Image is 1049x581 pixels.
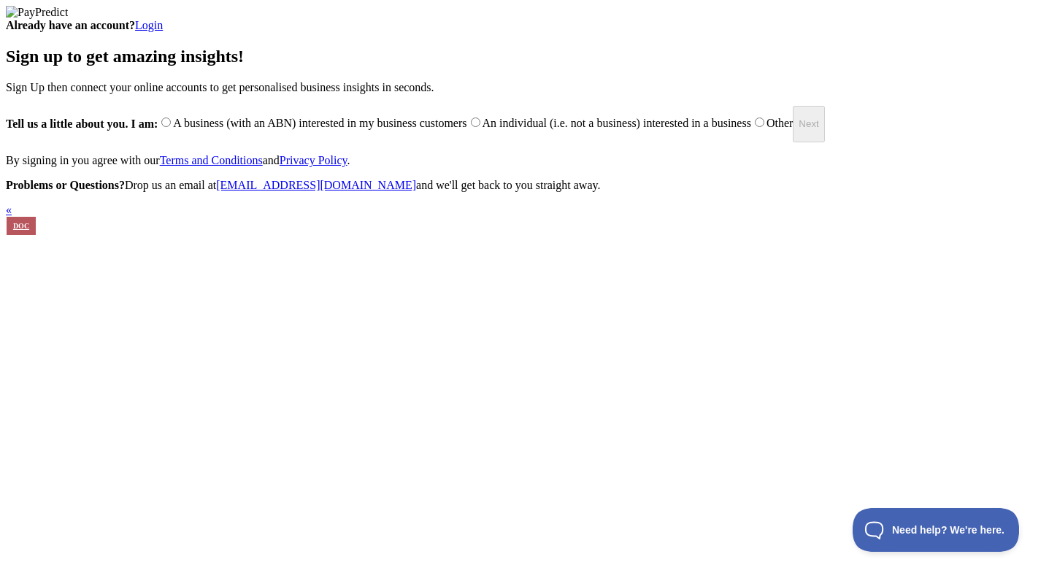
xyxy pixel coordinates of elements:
strong: Tell us a little about you. I am: [6,117,158,129]
a: Terms and Conditions [160,154,263,166]
label: An individual (i.e. not a business) interested in a business [467,117,751,129]
input: Other [755,118,764,127]
label: A business (with an ABN) interested in my business customers [158,117,466,129]
a: [EMAIL_ADDRESS][DOMAIN_NAME] [216,179,416,191]
p: Sign Up then connect your online accounts to get personalised business insights in seconds. [6,81,1043,94]
strong: Already have an account? [6,19,135,31]
p: Drop us an email at and we'll get back to you straight away. [6,179,1043,192]
a: DOC [6,217,36,236]
label: Other [751,117,793,129]
a: « [6,204,12,216]
a: Privacy Policy [280,154,347,166]
input: A business (with an ABN) interested in my business customers [161,118,171,127]
iframe: Toggle Customer Support [853,508,1020,552]
img: PayPredict [6,6,68,19]
input: An individual (i.e. not a business) interested in a business [471,118,480,127]
strong: Problems or Questions? [6,179,125,191]
span: Next [799,118,818,129]
p: By signing in you agree with our and . [6,154,1043,167]
button: Next [793,106,824,142]
a: Login [135,19,163,31]
h2: Sign up to get amazing insights! [6,47,1043,66]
